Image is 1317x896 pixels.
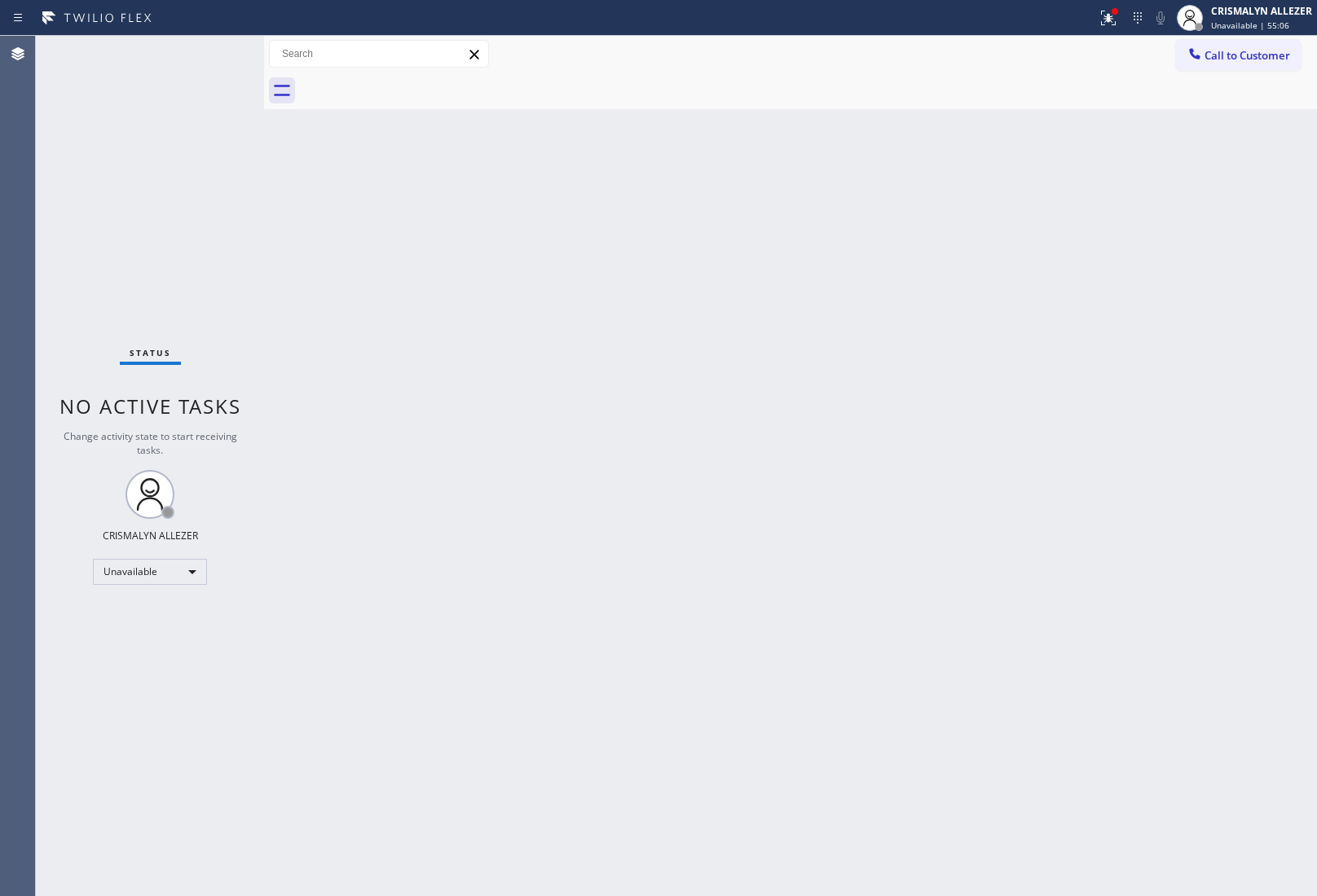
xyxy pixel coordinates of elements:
input: Search [270,41,488,67]
span: Call to Customer [1205,48,1290,63]
span: No active tasks [59,393,241,419]
button: Mute [1149,7,1172,29]
span: Change activity state to start receiving tasks. [64,429,237,457]
div: CRISMALYN ALLEZER [1211,4,1312,18]
button: Call to Customer [1176,40,1301,71]
div: Unavailable [93,559,207,585]
span: Status [130,347,171,358]
span: Unavailable | 55:06 [1211,20,1289,31]
div: CRISMALYN ALLEZER [103,529,198,542]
